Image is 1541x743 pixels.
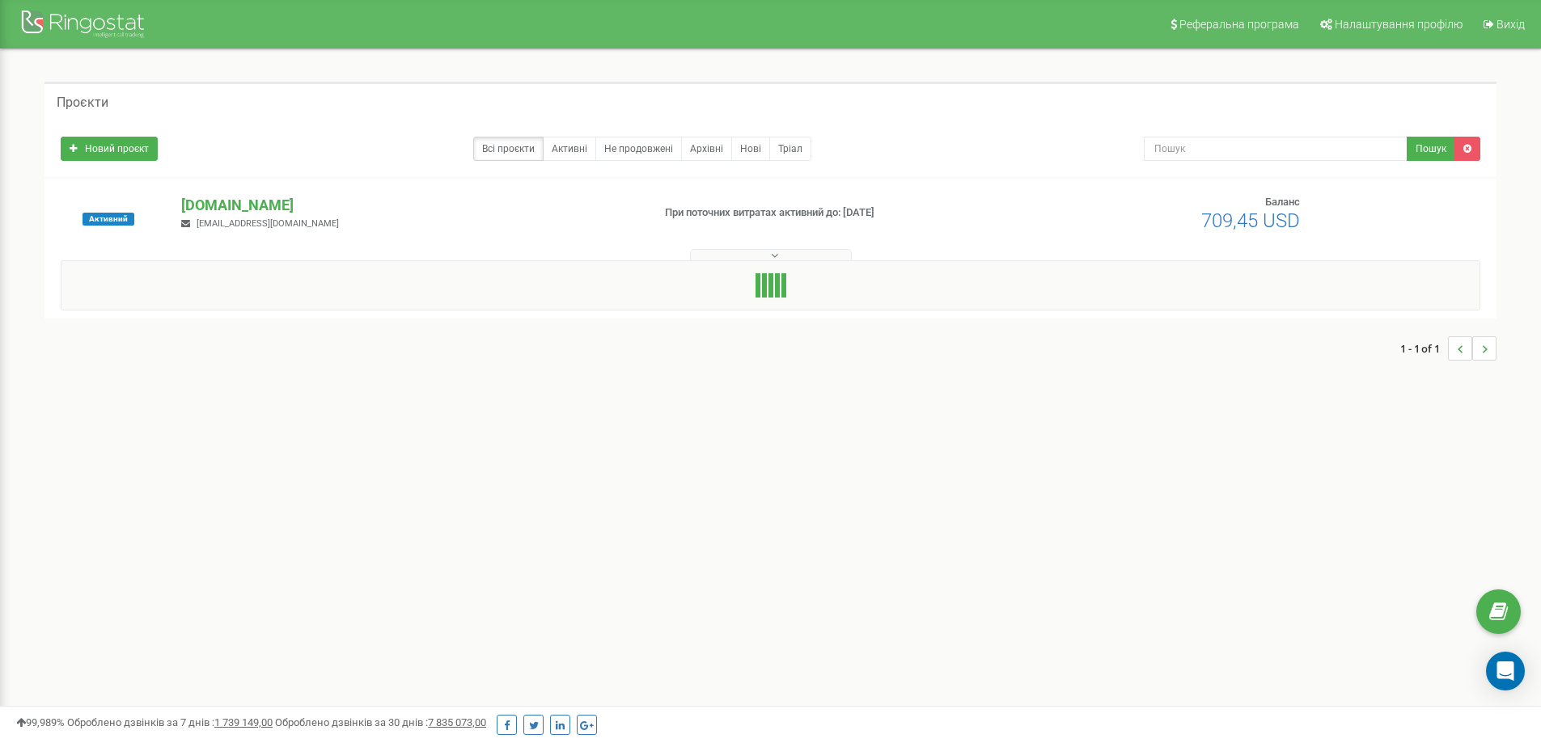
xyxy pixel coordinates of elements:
a: Нові [731,137,770,161]
span: Реферальна програма [1179,18,1299,31]
a: Активні [543,137,596,161]
span: Активний [83,213,134,226]
u: 7 835 073,00 [428,716,486,728]
span: Оброблено дзвінків за 30 днів : [275,716,486,728]
span: 709,45 USD [1201,209,1300,232]
span: [EMAIL_ADDRESS][DOMAIN_NAME] [197,218,339,229]
u: 1 739 149,00 [214,716,273,728]
a: Не продовжені [595,137,682,161]
span: 99,989% [16,716,65,728]
div: Open Intercom Messenger [1486,652,1525,690]
p: [DOMAIN_NAME] [181,195,638,216]
span: Налаштування профілю [1335,18,1463,31]
a: Тріал [769,137,811,161]
nav: ... [1400,320,1497,377]
span: 1 - 1 of 1 [1400,336,1448,361]
button: Пошук [1407,137,1455,161]
span: Оброблено дзвінків за 7 днів : [67,716,273,728]
a: Новий проєкт [61,137,158,161]
p: При поточних витратах активний до: [DATE] [665,205,1001,221]
span: Баланс [1265,196,1300,208]
span: Вихід [1497,18,1525,31]
a: Всі проєкти [473,137,544,161]
a: Архівні [681,137,732,161]
h5: Проєкти [57,95,108,110]
input: Пошук [1144,137,1408,161]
